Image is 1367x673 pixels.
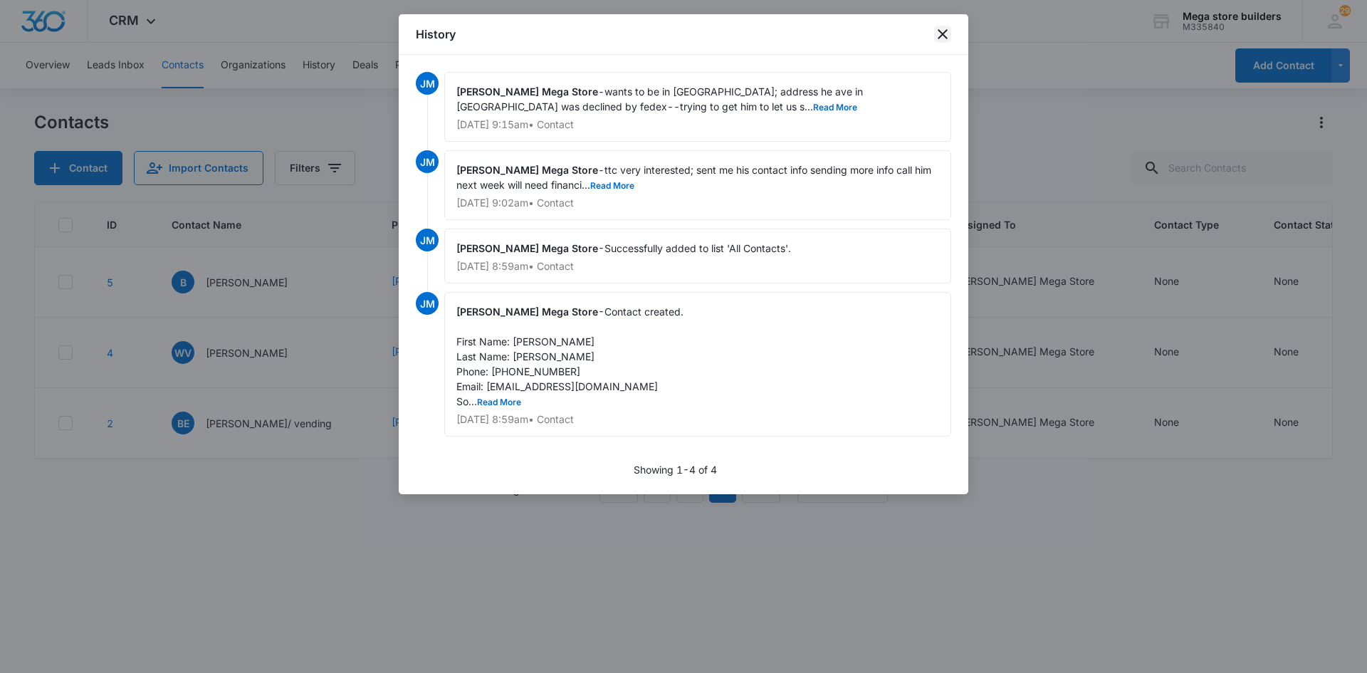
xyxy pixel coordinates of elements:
p: [DATE] 8:59am • Contact [456,261,939,271]
h1: History [416,26,456,43]
div: - [444,229,951,283]
p: [DATE] 8:59am • Contact [456,414,939,424]
button: Read More [477,398,521,407]
div: - [444,72,951,142]
div: - [444,292,951,437]
button: Read More [590,182,634,190]
div: - [444,150,951,220]
span: [PERSON_NAME] Mega Store [456,242,598,254]
span: JM [416,292,439,315]
span: [PERSON_NAME] Mega Store [456,85,598,98]
span: Contact created. First Name: [PERSON_NAME] Last Name: [PERSON_NAME] Phone: [PHONE_NUMBER] Email: ... [456,306,683,407]
p: Showing 1-4 of 4 [634,462,717,477]
span: [PERSON_NAME] Mega Store [456,164,598,176]
button: close [934,26,951,43]
span: wants to be in [GEOGRAPHIC_DATA]; address he ave in [GEOGRAPHIC_DATA] was declined by fedex--tryi... [456,85,866,113]
p: [DATE] 9:15am • Contact [456,120,939,130]
button: Read More [813,103,857,112]
span: JM [416,150,439,173]
p: [DATE] 9:02am • Contact [456,198,939,208]
span: ttc very interested; sent me his contact info sending more info call him next week will need fina... [456,164,934,191]
span: Successfully added to list 'All Contacts'. [604,242,791,254]
span: JM [416,229,439,251]
span: [PERSON_NAME] Mega Store [456,306,598,318]
span: JM [416,72,439,95]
